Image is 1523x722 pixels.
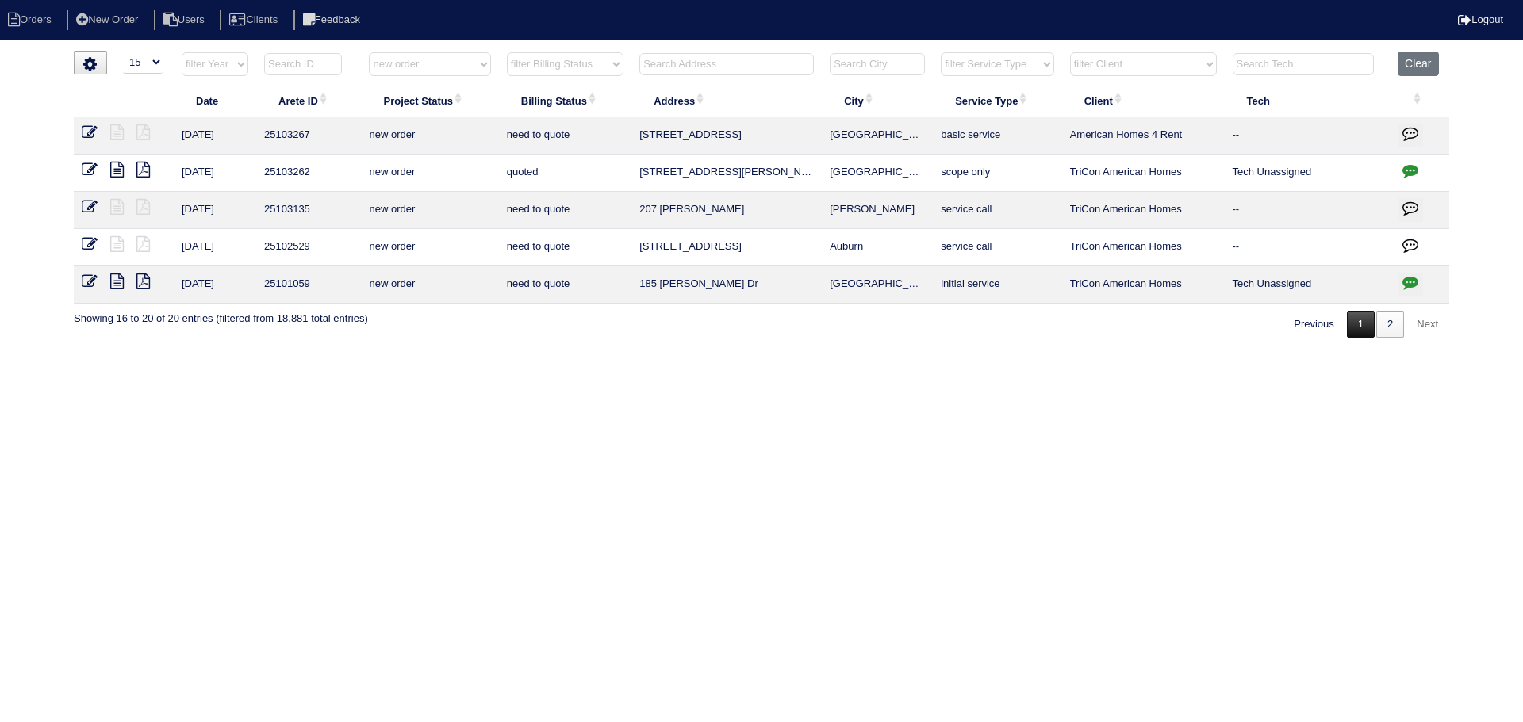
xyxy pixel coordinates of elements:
[933,192,1061,229] td: service call
[361,192,498,229] td: new order
[1376,311,1404,338] a: 2
[933,117,1061,155] td: basic service
[1062,192,1225,229] td: TriCon American Homes
[631,229,822,266] td: [STREET_ADDRESS]
[174,117,256,155] td: [DATE]
[154,13,217,25] a: Users
[1458,13,1503,25] a: Logout
[1398,52,1438,76] button: Clear
[1225,84,1391,117] th: Tech
[822,155,933,192] td: [GEOGRAPHIC_DATA]
[256,192,361,229] td: 25103135
[264,53,342,75] input: Search ID
[1062,229,1225,266] td: TriCon American Homes
[499,192,631,229] td: need to quote
[499,155,631,192] td: quoted
[1062,266,1225,304] td: TriCon American Homes
[631,192,822,229] td: 207 [PERSON_NAME]
[174,266,256,304] td: [DATE]
[1406,311,1449,338] a: Next
[822,266,933,304] td: [GEOGRAPHIC_DATA]
[933,84,1061,117] th: Service Type: activate to sort column ascending
[1390,84,1449,117] th: : activate to sort column ascending
[933,155,1061,192] td: scope only
[1233,53,1374,75] input: Search Tech
[822,192,933,229] td: [PERSON_NAME]
[256,84,361,117] th: Arete ID: activate to sort column ascending
[361,266,498,304] td: new order
[220,13,290,25] a: Clients
[67,10,151,31] li: New Order
[822,84,933,117] th: City: activate to sort column ascending
[361,117,498,155] td: new order
[1347,311,1375,338] a: 1
[256,266,361,304] td: 25101059
[1225,155,1391,192] td: Tech Unassigned
[499,229,631,266] td: need to quote
[1283,311,1345,338] a: Previous
[1225,266,1391,304] td: Tech Unassigned
[174,229,256,266] td: [DATE]
[631,155,822,192] td: [STREET_ADDRESS][PERSON_NAME]
[361,229,498,266] td: new order
[499,117,631,155] td: need to quote
[174,192,256,229] td: [DATE]
[256,229,361,266] td: 25102529
[933,266,1061,304] td: initial service
[631,266,822,304] td: 185 [PERSON_NAME] Dr
[822,229,933,266] td: Auburn
[639,53,814,75] input: Search Address
[933,229,1061,266] td: service call
[1225,229,1391,266] td: --
[1062,155,1225,192] td: TriCon American Homes
[499,84,631,117] th: Billing Status: activate to sort column ascending
[830,53,925,75] input: Search City
[1225,117,1391,155] td: --
[174,84,256,117] th: Date
[1225,192,1391,229] td: --
[154,10,217,31] li: Users
[293,10,373,31] li: Feedback
[361,155,498,192] td: new order
[631,117,822,155] td: [STREET_ADDRESS]
[174,155,256,192] td: [DATE]
[822,117,933,155] td: [GEOGRAPHIC_DATA]
[1062,84,1225,117] th: Client: activate to sort column ascending
[67,13,151,25] a: New Order
[361,84,498,117] th: Project Status: activate to sort column ascending
[220,10,290,31] li: Clients
[74,304,368,326] div: Showing 16 to 20 of 20 entries (filtered from 18,881 total entries)
[631,84,822,117] th: Address: activate to sort column ascending
[256,155,361,192] td: 25103262
[256,117,361,155] td: 25103267
[499,266,631,304] td: need to quote
[1062,117,1225,155] td: American Homes 4 Rent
